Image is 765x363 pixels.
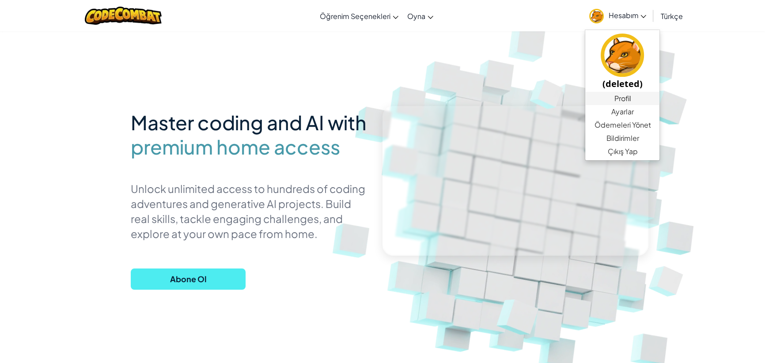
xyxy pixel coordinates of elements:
a: Öğrenim Seçenekleri [315,4,403,28]
img: Overlap cubes [635,252,700,310]
a: Hesabım [585,2,651,30]
span: Oyna [407,11,425,21]
img: avatar [601,34,644,77]
img: Overlap cubes [631,66,708,141]
img: Overlap cubes [517,65,579,121]
span: Türkçe [660,11,682,21]
a: Oyna [403,4,438,28]
img: CodeCombat logo [85,7,162,25]
span: premium home access [131,135,340,159]
a: Profil [585,92,659,105]
a: Ayarlar [585,105,659,118]
button: Abone Ol [131,268,246,290]
span: Master coding and AI with [131,110,367,135]
span: Bildirimler [606,133,639,144]
img: avatar [589,9,604,23]
span: Öğrenim Seçenekleri [320,11,390,21]
a: (deleted) [585,32,659,92]
a: Çıkış Yap [585,145,659,158]
p: Unlock unlimited access to hundreds of coding adventures and generative AI projects. Build real s... [131,181,369,241]
a: Bildirimler [585,132,659,145]
h5: (deleted) [594,77,651,91]
span: Hesabım [608,11,646,20]
img: Overlap cubes [480,274,560,353]
a: Ödemeleri Yönet [585,118,659,132]
a: Türkçe [656,4,687,28]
